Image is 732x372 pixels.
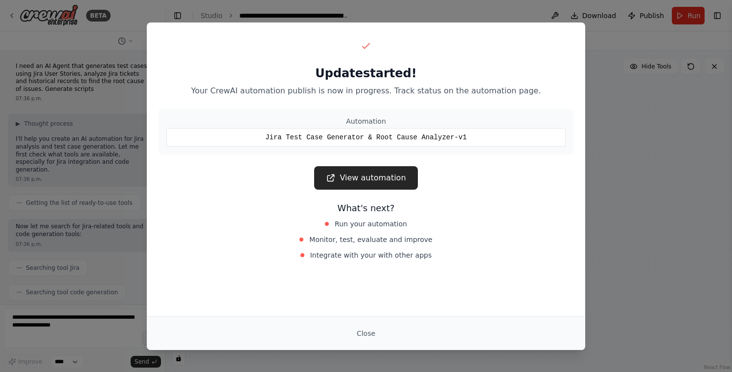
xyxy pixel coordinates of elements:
h3: What's next? [159,201,573,215]
span: Integrate with your with other apps [310,250,432,260]
a: View automation [314,166,417,190]
div: Jira Test Case Generator & Root Cause Analyzer-v1 [166,128,566,147]
h2: Update started! [159,66,573,81]
span: Monitor, test, evaluate and improve [309,235,432,244]
button: Close [349,325,383,342]
p: Your CrewAI automation publish is now in progress. Track status on the automation page. [159,85,573,97]
div: Automation [166,116,566,126]
span: Run your automation [335,219,407,229]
